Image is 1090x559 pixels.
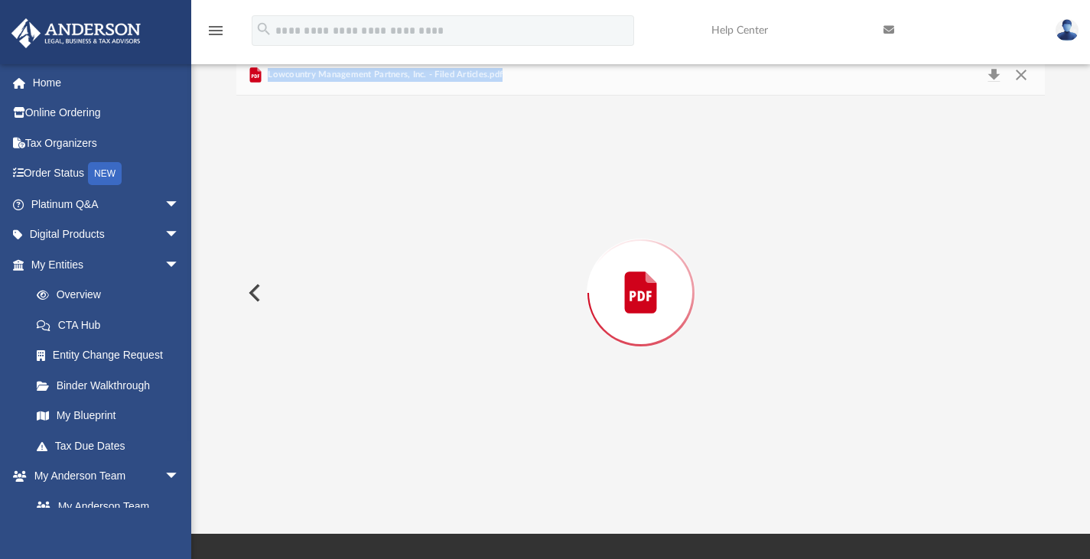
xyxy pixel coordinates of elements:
a: Overview [21,280,203,310]
a: My Anderson Team [21,491,187,522]
a: Digital Productsarrow_drop_down [11,219,203,250]
i: search [255,21,272,37]
a: My Anderson Teamarrow_drop_down [11,461,195,492]
span: arrow_drop_down [164,249,195,281]
a: Online Ordering [11,98,203,128]
span: arrow_drop_down [164,461,195,492]
a: CTA Hub [21,310,203,340]
a: My Blueprint [21,401,195,431]
a: Binder Walkthrough [21,370,203,401]
span: arrow_drop_down [164,189,195,220]
div: Preview [236,55,1046,490]
div: NEW [88,162,122,185]
a: Platinum Q&Aarrow_drop_down [11,189,203,219]
span: arrow_drop_down [164,219,195,251]
button: Previous File [236,271,270,314]
img: User Pic [1056,19,1079,41]
a: Home [11,67,203,98]
i: menu [207,21,225,40]
button: Download [980,64,1007,86]
a: Tax Due Dates [21,431,203,461]
a: My Entitiesarrow_drop_down [11,249,203,280]
span: Lowcountry Management Partners, Inc. - Filed Articles.pdf [265,68,503,82]
a: Tax Organizers [11,128,203,158]
a: Order StatusNEW [11,158,203,190]
button: Close [1007,64,1035,86]
a: menu [207,29,225,40]
img: Anderson Advisors Platinum Portal [7,18,145,48]
a: Entity Change Request [21,340,203,371]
